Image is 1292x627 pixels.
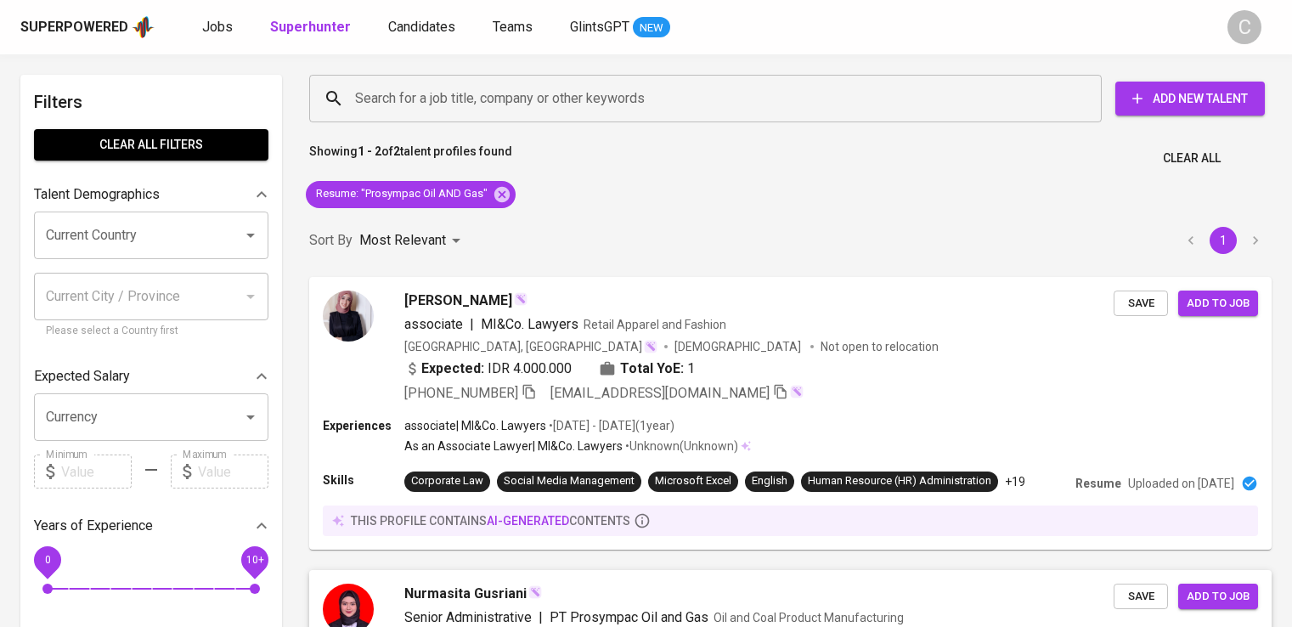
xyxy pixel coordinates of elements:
[620,359,684,379] b: Total YoE:
[633,20,670,37] span: NEW
[714,611,904,624] span: Oil and Coal Product Manufacturing
[550,385,770,401] span: [EMAIL_ADDRESS][DOMAIN_NAME]
[404,584,527,604] span: Nurmasita Gusriani
[1129,88,1251,110] span: Add New Talent
[550,609,708,625] span: PT Prosympac Oil and Gas
[528,585,542,599] img: magic_wand.svg
[1122,294,1159,313] span: Save
[132,14,155,40] img: app logo
[359,230,446,251] p: Most Relevant
[421,359,484,379] b: Expected:
[404,438,623,455] p: As an Associate Lawyer | MI&Co. Lawyers
[46,323,257,340] p: Please select a Country first
[359,225,466,257] div: Most Relevant
[493,17,536,38] a: Teams
[34,516,153,536] p: Years of Experience
[514,292,528,306] img: magic_wand.svg
[309,143,512,174] p: Showing of talent profiles found
[358,144,381,158] b: 1 - 2
[245,554,263,566] span: 10+
[323,472,404,489] p: Skills
[623,438,738,455] p: • Unknown ( Unknown )
[44,554,50,566] span: 0
[61,455,132,489] input: Value
[309,230,353,251] p: Sort By
[644,340,657,353] img: magic_wand.svg
[309,277,1272,550] a: [PERSON_NAME]associate|MI&Co. LawyersRetail Apparel and Fashion[GEOGRAPHIC_DATA], [GEOGRAPHIC_DAT...
[34,359,268,393] div: Expected Salary
[674,338,804,355] span: [DEMOGRAPHIC_DATA]
[270,19,351,35] b: Superhunter
[1075,475,1121,492] p: Resume
[504,473,635,489] div: Social Media Management
[1163,148,1221,169] span: Clear All
[1005,473,1025,490] p: +19
[1187,587,1250,607] span: Add to job
[493,19,533,35] span: Teams
[388,19,455,35] span: Candidates
[404,359,572,379] div: IDR 4.000.000
[752,473,787,489] div: English
[481,316,578,332] span: MI&Co. Lawyers
[411,473,483,489] div: Corporate Law
[20,18,128,37] div: Superpowered
[1178,291,1258,317] button: Add to job
[34,178,268,212] div: Talent Demographics
[34,129,268,161] button: Clear All filters
[1175,227,1272,254] nav: pagination navigation
[1227,10,1261,44] div: C
[570,17,670,38] a: GlintsGPT NEW
[1114,291,1168,317] button: Save
[351,512,630,529] p: this profile contains contents
[393,144,400,158] b: 2
[404,417,546,434] p: associate | MI&Co. Lawyers
[239,223,262,247] button: Open
[584,318,726,331] span: Retail Apparel and Fashion
[306,186,498,202] span: Resume : "Prosympac Oil AND Gas"
[323,417,404,434] p: Experiences
[687,359,695,379] span: 1
[404,609,532,625] span: Senior Administrative
[470,314,474,335] span: |
[1122,587,1159,607] span: Save
[808,473,991,489] div: Human Resource (HR) Administration
[570,19,629,35] span: GlintsGPT
[1187,294,1250,313] span: Add to job
[198,455,268,489] input: Value
[1114,584,1168,610] button: Save
[202,19,233,35] span: Jobs
[1115,82,1265,116] button: Add New Talent
[1128,475,1234,492] p: Uploaded on [DATE]
[404,338,657,355] div: [GEOGRAPHIC_DATA], [GEOGRAPHIC_DATA]
[404,291,512,311] span: [PERSON_NAME]
[388,17,459,38] a: Candidates
[34,184,160,205] p: Talent Demographics
[48,134,255,155] span: Clear All filters
[404,316,463,332] span: associate
[1156,143,1227,174] button: Clear All
[270,17,354,38] a: Superhunter
[1178,584,1258,610] button: Add to job
[34,366,130,387] p: Expected Salary
[20,14,155,40] a: Superpoweredapp logo
[821,338,939,355] p: Not open to relocation
[323,291,374,342] img: e84fbd60168e7cf39dd595cb826f0b44.jpg
[546,417,674,434] p: • [DATE] - [DATE] ( 1 year )
[34,509,268,543] div: Years of Experience
[306,181,516,208] div: Resume: "Prosympac Oil AND Gas"
[34,88,268,116] h6: Filters
[655,473,731,489] div: Microsoft Excel
[404,385,518,401] span: [PHONE_NUMBER]
[487,514,569,528] span: AI-generated
[1210,227,1237,254] button: page 1
[239,405,262,429] button: Open
[202,17,236,38] a: Jobs
[790,385,804,398] img: magic_wand.svg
